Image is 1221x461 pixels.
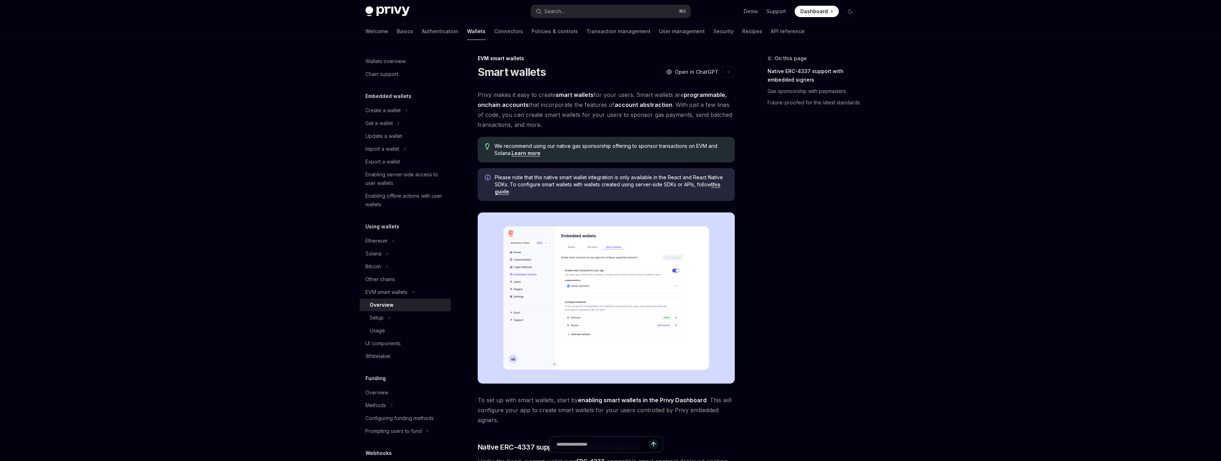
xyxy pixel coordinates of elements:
[360,350,451,363] a: Whitelabel
[531,5,691,18] button: Search...⌘K
[360,273,451,286] a: Other chains
[512,150,540,156] a: Learn more
[556,91,594,98] strong: smart wallets
[365,288,407,296] div: EVM smart wallets
[679,9,686,14] span: ⌘ K
[360,299,451,311] a: Overview
[397,23,413,40] a: Basics
[775,54,807,63] span: On this page
[845,6,856,17] button: Toggle dark mode
[365,388,388,397] div: Overview
[360,130,451,143] a: Update a wallet
[360,386,451,399] a: Overview
[365,170,447,187] div: Enabling server-side access to user wallets
[360,412,451,425] a: Configuring funding methods
[360,425,451,437] button: Prompting users to fund
[478,55,735,62] div: EVM smart wallets
[365,57,406,66] div: Wallets overview
[360,104,451,117] button: Create a wallet
[485,175,492,182] svg: Info
[360,234,451,247] button: Ethereum
[662,66,723,78] button: Open in ChatGPT
[675,68,718,76] span: Open in ChatGPT
[360,337,451,350] a: UI components
[365,132,402,140] div: Update a wallet
[365,427,422,435] div: Prompting users to fund
[360,68,451,81] a: Chain support
[768,66,862,86] a: Native ERC-4337 support with embedded signers
[365,145,399,153] div: Import a wallet
[615,101,672,109] a: account abstraction
[365,157,400,166] div: Export a wallet
[360,311,451,324] button: Setup
[586,23,651,40] a: Transaction management
[768,97,862,108] a: Future-proofed for the latest standards
[544,7,564,16] div: Search...
[556,436,648,452] input: Ask a question...
[360,247,451,260] button: Solana
[713,23,734,40] a: Security
[365,262,381,271] div: Bitcoin
[744,8,758,15] a: Demo
[478,395,735,425] span: To set up with smart wallets, start by . This will configure your app to create smart wallets for...
[485,143,490,150] svg: Tip
[422,23,458,40] a: Authentication
[365,275,395,284] div: Other chains
[360,117,451,130] button: Get a wallet
[365,414,434,423] div: Configuring funding methods
[365,352,390,361] div: Whitelabel
[795,6,839,17] a: Dashboard
[800,8,828,15] span: Dashboard
[360,286,451,299] button: EVM smart wallets
[370,326,385,335] div: Usage
[365,222,399,231] h5: Using wallets
[365,92,411,100] h5: Embedded wallets
[532,23,578,40] a: Policies & controls
[478,212,735,384] img: Sample enable smart wallets
[648,439,658,449] button: Send message
[742,23,762,40] a: Recipes
[478,90,735,130] span: Privy makes it easy to create for your users. Smart wallets are that incorporate the features of ...
[360,190,451,211] a: Enabling offline actions with user wallets
[494,23,523,40] a: Connectors
[365,119,393,128] div: Get a wallet
[360,168,451,190] a: Enabling server-side access to user wallets
[365,6,410,16] img: dark logo
[360,143,451,155] button: Import a wallet
[365,374,386,383] h5: Funding
[365,192,447,209] div: Enabling offline actions with user wallets
[494,143,727,157] span: We recommend using our native gas sponsorship offering to sponsor transactions on EVM and Solana.
[365,237,388,245] div: Ethereum
[771,23,805,40] a: API reference
[467,23,486,40] a: Wallets
[370,301,394,309] div: Overview
[360,399,451,412] button: Methods
[768,86,862,97] a: Gas sponsorship with paymasters
[365,339,401,348] div: UI components
[365,23,388,40] a: Welcome
[365,106,401,115] div: Create a wallet
[360,260,451,273] button: Bitcoin
[365,70,398,78] div: Chain support
[360,155,451,168] a: Export a wallet
[365,401,386,410] div: Methods
[365,449,392,457] h5: Webhooks
[370,314,384,322] div: Setup
[360,324,451,337] a: Usage
[478,66,546,78] h1: Smart wallets
[360,55,451,68] a: Wallets overview
[365,249,381,258] div: Solana
[766,8,786,15] a: Support
[659,23,705,40] a: User management
[578,397,707,404] a: enabling smart wallets in the Privy Dashboard
[495,174,728,195] span: Please note that this native smart wallet integration is only available in the React and React Na...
